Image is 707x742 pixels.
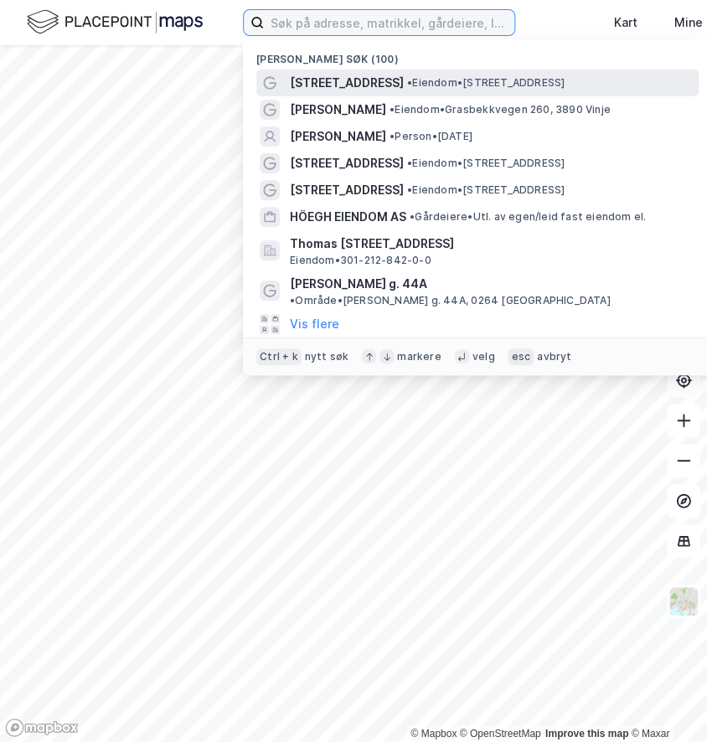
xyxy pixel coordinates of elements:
[407,76,565,90] span: Eiendom • [STREET_ADDRESS]
[290,73,404,93] span: [STREET_ADDRESS]
[407,157,412,169] span: •
[614,13,637,33] div: Kart
[256,348,302,365] div: Ctrl + k
[290,314,339,334] button: Vis flere
[290,254,431,267] span: Eiendom • 301-212-842-0-0
[545,728,628,739] a: Improve this map
[410,728,457,739] a: Mapbox
[397,350,441,363] div: markere
[305,350,349,363] div: nytt søk
[472,350,495,363] div: velg
[290,294,295,307] span: •
[290,234,692,254] span: Thomas [STREET_ADDRESS]
[390,130,472,143] span: Person • [DATE]
[410,210,646,224] span: Gårdeiere • Utl. av egen/leid fast eiendom el.
[623,662,707,742] iframe: Chat Widget
[537,350,571,363] div: avbryt
[460,728,541,739] a: OpenStreetMap
[290,207,406,227] span: HÖEGH EIENDOM AS
[407,76,412,89] span: •
[668,585,699,617] img: Z
[290,153,404,173] span: [STREET_ADDRESS]
[410,210,415,223] span: •
[390,103,395,116] span: •
[5,718,79,737] a: Mapbox homepage
[264,10,514,35] input: Søk på adresse, matrikkel, gårdeiere, leietakere eller personer
[390,130,395,142] span: •
[290,180,404,200] span: [STREET_ADDRESS]
[407,157,565,170] span: Eiendom • [STREET_ADDRESS]
[290,274,427,294] span: [PERSON_NAME] g. 44A
[407,183,565,197] span: Eiendom • [STREET_ADDRESS]
[27,8,203,37] img: logo.f888ab2527a4732fd821a326f86c7f29.svg
[290,100,386,120] span: [PERSON_NAME]
[407,183,412,196] span: •
[290,126,386,147] span: [PERSON_NAME]
[390,103,611,116] span: Eiendom • Grasbekkvegen 260, 3890 Vinje
[508,348,534,365] div: esc
[290,294,610,307] span: Område • [PERSON_NAME] g. 44A, 0264 [GEOGRAPHIC_DATA]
